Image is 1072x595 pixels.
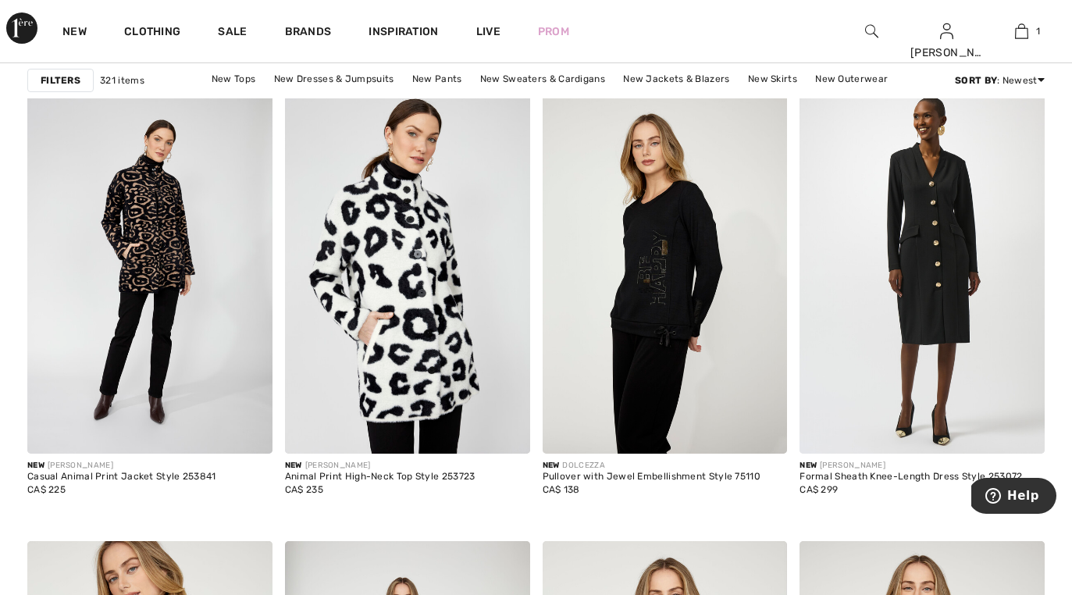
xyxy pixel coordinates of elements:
[204,69,263,89] a: New Tops
[800,472,1022,483] div: Formal Sheath Knee-Length Dress Style 253072
[285,25,332,41] a: Brands
[800,484,838,495] span: CA$ 299
[740,69,805,89] a: New Skirts
[285,86,530,454] img: Animal Print High-Neck Top Style 253723. Off White/Black
[940,23,953,38] a: Sign In
[124,25,180,41] a: Clothing
[865,22,878,41] img: search the website
[800,461,817,470] span: New
[543,460,761,472] div: DOLCEZZA
[27,460,216,472] div: [PERSON_NAME]
[910,45,984,61] div: [PERSON_NAME]
[472,69,613,89] a: New Sweaters & Cardigans
[27,472,216,483] div: Casual Animal Print Jacket Style 253841
[476,23,500,40] a: Live
[543,484,580,495] span: CA$ 138
[266,69,402,89] a: New Dresses & Jumpsuits
[41,73,80,87] strong: Filters
[27,461,45,470] span: New
[955,73,1045,87] div: : Newest
[800,86,1045,454] img: Formal Sheath Knee-Length Dress Style 253072. Black
[100,73,144,87] span: 321 items
[218,25,247,41] a: Sale
[971,478,1056,517] iframe: Opens a widget where you can find more information
[27,86,272,454] img: Casual Animal Print Jacket Style 253841. Black/Beige
[1015,22,1028,41] img: My Bag
[6,12,37,44] img: 1ère Avenue
[940,22,953,41] img: My Info
[285,461,302,470] span: New
[543,461,560,470] span: New
[404,69,470,89] a: New Pants
[285,484,323,495] span: CA$ 235
[807,69,896,89] a: New Outerwear
[1036,24,1040,38] span: 1
[62,25,87,41] a: New
[27,484,66,495] span: CA$ 225
[985,22,1059,41] a: 1
[800,460,1022,472] div: [PERSON_NAME]
[285,472,475,483] div: Animal Print High-Neck Top Style 253723
[615,69,737,89] a: New Jackets & Blazers
[955,75,997,86] strong: Sort By
[543,86,788,454] img: Pullover with Jewel Embellishment Style 75110. As sample
[543,472,761,483] div: Pullover with Jewel Embellishment Style 75110
[285,460,475,472] div: [PERSON_NAME]
[538,23,569,40] a: Prom
[369,25,438,41] span: Inspiration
